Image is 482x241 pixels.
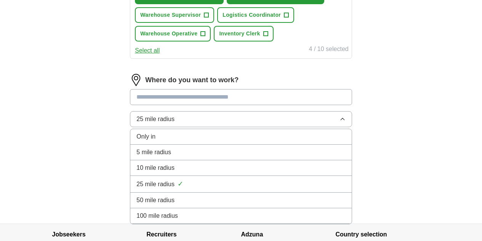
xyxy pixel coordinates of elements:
[309,45,349,55] div: 4 / 10 selected
[135,46,160,55] button: Select all
[217,7,294,23] button: Logistics Coordinator
[178,179,183,189] span: ✓
[130,111,352,127] button: 25 mile radius
[135,7,214,23] button: Warehouse Supervisor
[214,26,273,41] button: Inventory Clerk
[130,74,142,86] img: location.png
[136,132,155,141] span: Only in
[136,115,175,124] span: 25 mile radius
[140,11,201,19] span: Warehouse Supervisor
[136,148,171,157] span: 5 mile radius
[140,30,197,38] span: Warehouse Operative
[136,196,175,205] span: 50 mile radius
[223,11,281,19] span: Logistics Coordinator
[145,75,239,85] label: Where do you want to work?
[136,180,175,189] span: 25 mile radius
[135,26,211,41] button: Warehouse Operative
[136,211,178,220] span: 100 mile radius
[136,163,175,172] span: 10 mile radius
[219,30,260,38] span: Inventory Clerk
